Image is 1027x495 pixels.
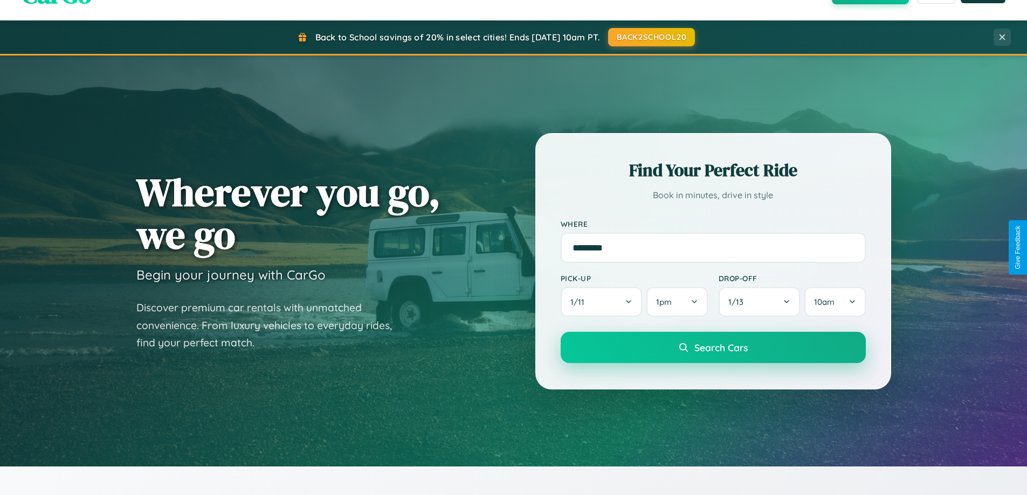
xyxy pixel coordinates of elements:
button: 1/11 [561,287,643,317]
label: Where [561,219,866,228]
button: BACK2SCHOOL20 [608,28,695,46]
span: 10am [814,297,835,307]
p: Discover premium car rentals with unmatched convenience. From luxury vehicles to everyday rides, ... [136,299,406,352]
label: Pick-up [561,274,708,283]
label: Drop-off [719,274,866,283]
h2: Find Your Perfect Ride [561,158,866,182]
span: Back to School savings of 20% in select cities! Ends [DATE] 10am PT. [315,32,600,43]
button: 1pm [646,287,707,317]
p: Book in minutes, drive in style [561,187,866,203]
span: 1 / 11 [570,297,590,307]
span: 1pm [656,297,672,307]
button: 1/13 [719,287,801,317]
div: Give Feedback [1014,226,1022,269]
h3: Begin your journey with CarGo [136,267,326,283]
button: 10am [804,287,865,317]
h1: Wherever you go, we go [136,171,440,256]
button: Search Cars [561,332,866,363]
span: 1 / 13 [728,297,749,307]
span: Search Cars [694,341,748,353]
